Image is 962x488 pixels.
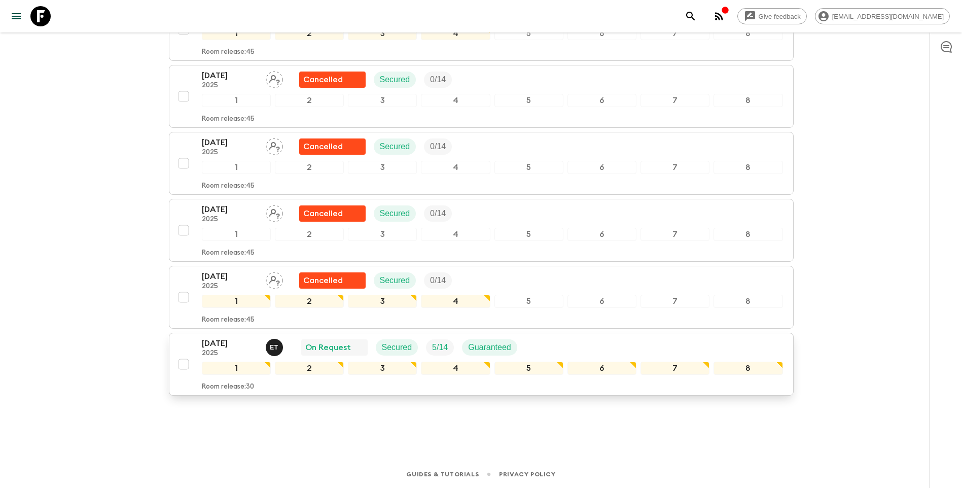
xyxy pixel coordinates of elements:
[430,141,446,153] p: 0 / 14
[202,115,255,123] p: Room release: 45
[169,132,794,195] button: [DATE]2025Assign pack leaderFlash Pack cancellationSecuredTrip Fill12345678Room release:45
[567,295,636,308] div: 6
[640,228,709,241] div: 7
[202,270,258,283] p: [DATE]
[202,362,271,375] div: 1
[6,6,26,26] button: menu
[494,295,563,308] div: 5
[266,141,283,149] span: Assign pack leader
[640,94,709,107] div: 7
[567,94,636,107] div: 6
[815,8,950,24] div: [EMAIL_ADDRESS][DOMAIN_NAME]
[406,469,479,480] a: Guides & Tutorials
[430,274,446,287] p: 0 / 14
[202,216,258,224] p: 2025
[275,295,344,308] div: 2
[499,469,555,480] a: Privacy Policy
[202,27,271,40] div: 1
[202,316,255,324] p: Room release: 45
[421,94,490,107] div: 4
[275,27,344,40] div: 2
[266,208,283,216] span: Assign pack leader
[275,228,344,241] div: 2
[424,205,452,222] div: Trip Fill
[380,74,410,86] p: Secured
[202,383,254,391] p: Room release: 30
[303,74,343,86] p: Cancelled
[374,272,416,289] div: Secured
[714,362,782,375] div: 8
[202,69,258,82] p: [DATE]
[640,362,709,375] div: 7
[299,205,366,222] div: Flash Pack cancellation
[303,141,343,153] p: Cancelled
[202,182,255,190] p: Room release: 45
[468,341,511,354] p: Guaranteed
[348,228,417,241] div: 3
[266,342,285,350] span: Elisavet Titanos
[827,13,949,20] span: [EMAIL_ADDRESS][DOMAIN_NAME]
[714,295,782,308] div: 8
[380,207,410,220] p: Secured
[567,362,636,375] div: 6
[275,94,344,107] div: 2
[380,274,410,287] p: Secured
[202,337,258,350] p: [DATE]
[681,6,701,26] button: search adventures
[567,161,636,174] div: 6
[202,48,255,56] p: Room release: 45
[430,74,446,86] p: 0 / 14
[305,341,351,354] p: On Request
[737,8,807,24] a: Give feedback
[202,249,255,257] p: Room release: 45
[374,72,416,88] div: Secured
[382,341,412,354] p: Secured
[348,295,417,308] div: 3
[169,266,794,329] button: [DATE]2025Assign pack leaderFlash Pack cancellationSecuredTrip Fill12345678Room release:45
[494,362,563,375] div: 5
[270,343,278,352] p: E T
[421,228,490,241] div: 4
[275,161,344,174] div: 2
[202,350,258,358] p: 2025
[303,207,343,220] p: Cancelled
[202,82,258,90] p: 2025
[266,275,283,283] span: Assign pack leader
[202,203,258,216] p: [DATE]
[494,27,563,40] div: 5
[714,161,782,174] div: 8
[640,295,709,308] div: 7
[348,27,417,40] div: 3
[202,149,258,157] p: 2025
[421,295,490,308] div: 4
[421,161,490,174] div: 4
[348,362,417,375] div: 3
[426,339,454,356] div: Trip Fill
[567,228,636,241] div: 6
[348,161,417,174] div: 3
[169,65,794,128] button: [DATE]2025Assign pack leaderFlash Pack cancellationSecuredTrip Fill12345678Room release:45
[424,138,452,155] div: Trip Fill
[202,283,258,291] p: 2025
[299,72,366,88] div: Flash Pack cancellation
[202,295,271,308] div: 1
[202,136,258,149] p: [DATE]
[202,228,271,241] div: 1
[374,205,416,222] div: Secured
[494,228,563,241] div: 5
[202,94,271,107] div: 1
[424,272,452,289] div: Trip Fill
[714,94,782,107] div: 8
[432,341,448,354] p: 5 / 14
[640,27,709,40] div: 7
[714,228,782,241] div: 8
[266,74,283,82] span: Assign pack leader
[421,27,490,40] div: 4
[714,27,782,40] div: 8
[299,272,366,289] div: Flash Pack cancellation
[380,141,410,153] p: Secured
[494,161,563,174] div: 5
[640,161,709,174] div: 7
[376,339,418,356] div: Secured
[169,199,794,262] button: [DATE]2025Assign pack leaderFlash Pack cancellationSecuredTrip Fill12345678Room release:45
